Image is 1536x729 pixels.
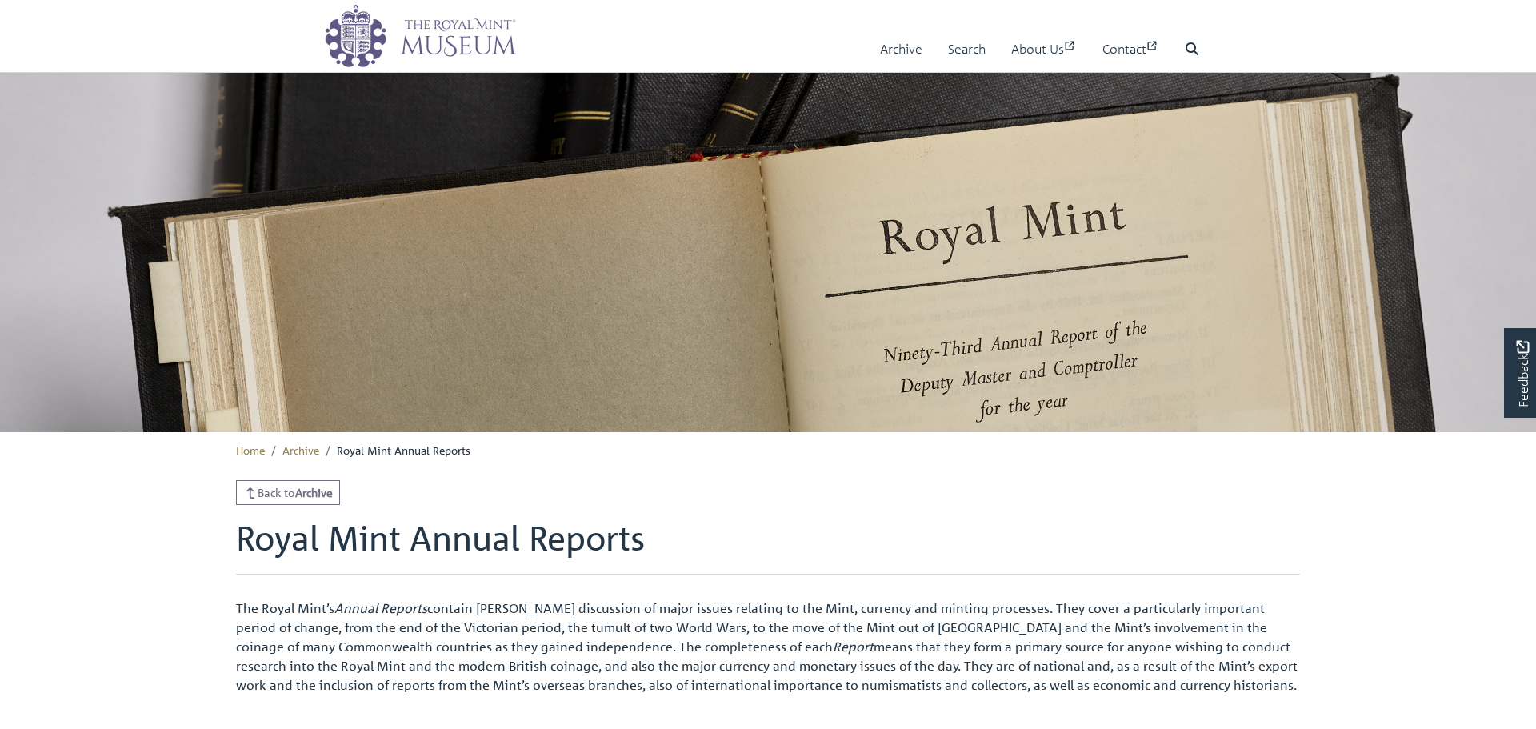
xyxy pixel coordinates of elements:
[1011,26,1077,72] a: About Us
[337,443,470,457] span: Royal Mint Annual Reports
[1504,328,1536,418] a: Would you like to provide feedback?
[236,480,340,505] a: Back toArchive
[880,26,922,72] a: Archive
[1102,26,1159,72] a: Contact
[833,639,874,655] em: Report
[295,485,333,499] strong: Archive
[236,599,1300,695] p: The Royal Mint’s contain [PERSON_NAME] discussion of major issues relating to the Mint, currency ...
[282,443,319,457] a: Archive
[324,4,516,68] img: logo_wide.png
[236,443,265,457] a: Home
[948,26,986,72] a: Search
[1513,340,1532,407] span: Feedback
[334,600,427,616] em: Annual Reports
[236,518,1300,574] h1: Royal Mint Annual Reports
